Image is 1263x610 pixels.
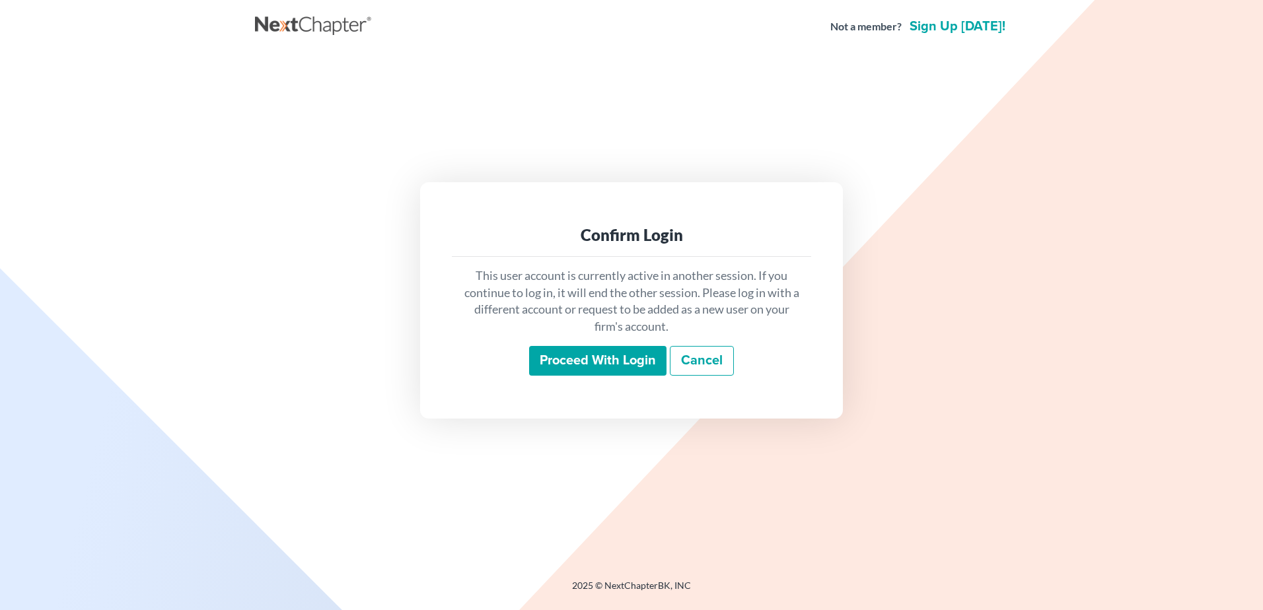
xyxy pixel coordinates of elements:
[462,267,801,335] p: This user account is currently active in another session. If you continue to log in, it will end ...
[670,346,734,376] a: Cancel
[529,346,667,376] input: Proceed with login
[907,20,1008,33] a: Sign up [DATE]!
[462,224,801,246] div: Confirm Login
[255,579,1008,603] div: 2025 © NextChapterBK, INC
[830,19,902,34] strong: Not a member?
